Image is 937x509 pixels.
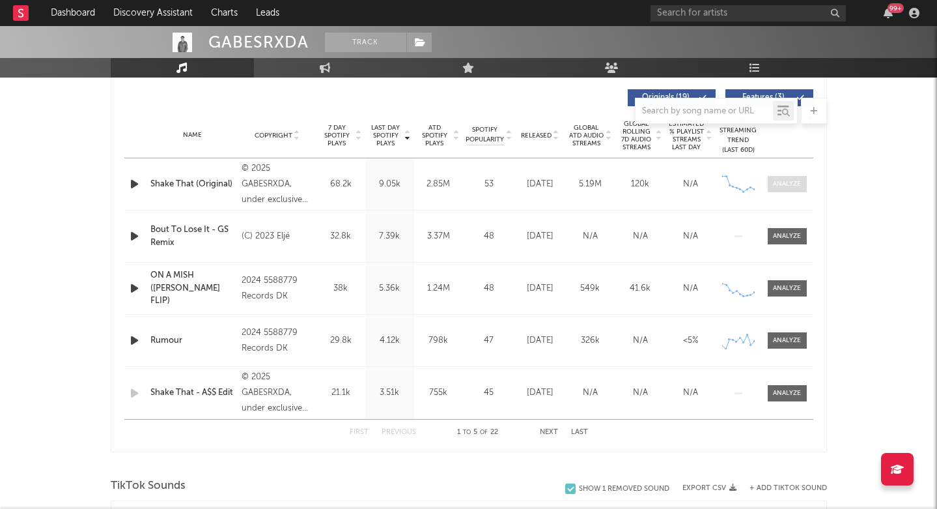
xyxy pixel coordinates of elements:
div: Global Streaming Trend (Last 60D) [719,116,758,155]
input: Search for artists [650,5,846,22]
div: 21.1k [320,386,362,400]
div: N/A [669,386,712,400]
span: Originals ( 19 ) [636,94,696,102]
a: Bout To Lose It - GS Remix [150,224,236,249]
div: 41.6k [619,282,662,295]
span: TikTok Sounds [111,478,186,494]
div: N/A [619,386,662,400]
button: Originals(19) [628,89,716,106]
div: (C) 2023 Eljé [242,229,313,244]
div: 326k [568,334,612,347]
span: Estimated % Playlist Streams Last Day [669,120,705,151]
span: 7 Day Spotify Plays [320,124,354,147]
div: N/A [619,230,662,243]
div: Show 1 Removed Sound [579,485,669,493]
div: N/A [568,230,612,243]
a: Shake That (Original) [150,178,236,191]
button: + Add TikTok Sound [736,485,827,492]
div: <5% [669,334,712,347]
div: 5.19M [568,178,612,191]
div: 120k [619,178,662,191]
div: [DATE] [518,386,562,400]
span: Spotify Popularity [466,125,504,145]
div: 5.36k [369,282,411,295]
button: + Add TikTok Sound [749,485,827,492]
div: 2.85M [417,178,460,191]
div: 68.2k [320,178,362,191]
div: 45 [466,386,512,400]
div: GABESRXDA [208,33,309,52]
button: First [350,429,369,436]
span: of [480,429,488,435]
div: 99 + [888,3,904,13]
a: Rumour [150,334,236,347]
div: 1 5 22 [442,425,514,441]
div: N/A [669,178,712,191]
div: [DATE] [518,230,562,243]
div: 48 [466,230,512,243]
span: Global Rolling 7D Audio Streams [619,120,654,151]
input: Search by song name or URL [636,106,773,117]
div: 1.24M [417,282,460,295]
div: N/A [669,230,712,243]
div: 7.39k [369,230,411,243]
div: © 2025 GABESRXDA, under exclusive license to Universal Music GmbH [242,161,313,208]
span: Features ( 3 ) [734,94,794,102]
span: Last Day Spotify Plays [369,124,403,147]
div: Name [150,130,236,140]
div: N/A [568,386,612,400]
button: 99+ [884,8,893,18]
button: Track [325,33,406,52]
span: to [463,429,471,435]
div: 38k [320,282,362,295]
div: 47 [466,334,512,347]
div: 755k [417,386,460,400]
div: 798k [417,334,460,347]
div: 32.8k [320,230,362,243]
button: Last [571,429,588,436]
div: 29.8k [320,334,362,347]
div: N/A [669,282,712,295]
div: 48 [466,282,512,295]
div: [DATE] [518,334,562,347]
div: 3.51k [369,386,411,400]
div: 9.05k [369,178,411,191]
div: N/A [619,334,662,347]
div: 3.37M [417,230,460,243]
span: ATD Spotify Plays [417,124,452,147]
button: Previous [382,429,416,436]
div: © 2025 GABESRXDA, under exclusive license to Universal Music GmbH [242,370,313,416]
span: Released [521,132,552,139]
button: Next [540,429,558,436]
div: 2024 5588779 Records DK [242,325,313,356]
span: Copyright [255,132,292,139]
a: Shake That - A$$ Edit [150,386,236,400]
div: 53 [466,178,512,191]
div: 549k [568,282,612,295]
button: Features(3) [725,89,813,106]
div: 4.12k [369,334,411,347]
div: 2024 5588779 Records DK [242,273,313,304]
a: ON A MISH ([PERSON_NAME] FLIP) [150,269,236,308]
button: Export CSV [682,484,736,492]
span: Global ATD Audio Streams [568,124,604,147]
div: [DATE] [518,178,562,191]
div: [DATE] [518,282,562,295]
